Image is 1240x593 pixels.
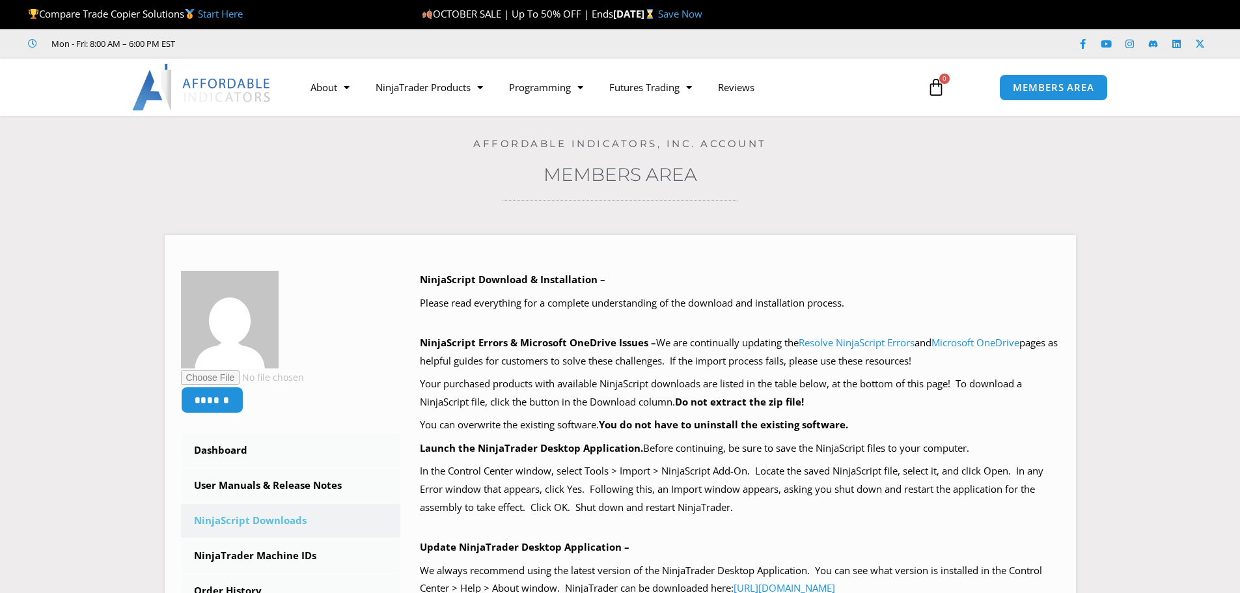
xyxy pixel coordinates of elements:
a: NinjaTrader Machine IDs [181,539,401,573]
span: Mon - Fri: 8:00 AM – 6:00 PM EST [48,36,175,51]
p: Please read everything for a complete understanding of the download and installation process. [420,294,1060,312]
b: Update NinjaTrader Desktop Application – [420,540,629,553]
p: Your purchased products with available NinjaScript downloads are listed in the table below, at th... [420,375,1060,411]
a: Futures Trading [596,72,705,102]
img: 🍂 [422,9,432,19]
a: NinjaScript Downloads [181,504,401,538]
a: Members Area [544,163,697,186]
iframe: Customer reviews powered by Trustpilot [193,37,389,50]
b: Do not extract the zip file! [675,395,804,408]
a: Start Here [198,7,243,20]
p: In the Control Center window, select Tools > Import > NinjaScript Add-On. Locate the saved NinjaS... [420,462,1060,517]
span: OCTOBER SALE | Up To 50% OFF | Ends [422,7,613,20]
a: Resolve NinjaScript Errors [799,336,915,349]
b: You do not have to uninstall the existing software. [599,418,848,431]
a: Affordable Indicators, Inc. Account [473,137,767,150]
b: NinjaScript Download & Installation – [420,273,605,286]
a: Microsoft OneDrive [931,336,1019,349]
span: MEMBERS AREA [1013,83,1094,92]
img: 9b1f5fe0b9cfc699a0cb3ee65d96f17d4773541739bf551508fcd47b539dd305 [181,271,279,368]
img: ⌛ [645,9,655,19]
p: We are continually updating the and pages as helpful guides for customers to solve these challeng... [420,334,1060,370]
a: About [297,72,363,102]
a: NinjaTrader Products [363,72,496,102]
a: 0 [907,68,965,106]
img: 🥇 [185,9,195,19]
a: Dashboard [181,434,401,467]
a: Reviews [705,72,767,102]
nav: Menu [297,72,912,102]
img: LogoAI | Affordable Indicators – NinjaTrader [132,64,272,111]
a: MEMBERS AREA [999,74,1108,101]
a: Save Now [658,7,702,20]
span: 0 [939,74,950,84]
span: Compare Trade Copier Solutions [28,7,243,20]
a: User Manuals & Release Notes [181,469,401,503]
img: 🏆 [29,9,38,19]
b: NinjaScript Errors & Microsoft OneDrive Issues – [420,336,656,349]
b: Launch the NinjaTrader Desktop Application. [420,441,643,454]
a: Programming [496,72,596,102]
strong: [DATE] [613,7,658,20]
p: You can overwrite the existing software. [420,416,1060,434]
p: Before continuing, be sure to save the NinjaScript files to your computer. [420,439,1060,458]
